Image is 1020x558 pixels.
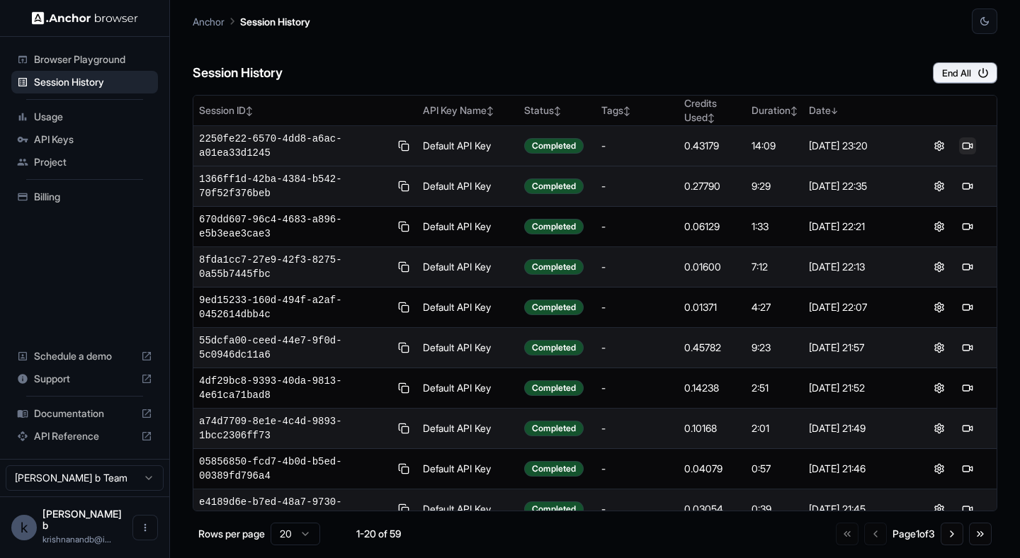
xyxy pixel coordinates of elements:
[752,462,798,476] div: 0:57
[524,300,584,315] div: Completed
[199,455,390,483] span: 05856850-fcd7-4b0d-b5ed-00389fd796a4
[32,11,138,25] img: Anchor Logo
[809,300,905,314] div: [DATE] 22:07
[933,62,997,84] button: End All
[752,341,798,355] div: 9:23
[601,103,674,118] div: Tags
[684,220,740,234] div: 0.06129
[601,300,674,314] div: -
[684,421,740,435] div: 0.10168
[199,132,390,160] span: 2250fe22-6570-4dd8-a6ac-a01ea33d1245
[11,71,158,93] div: Session History
[752,381,798,395] div: 2:51
[199,495,390,523] span: e4189d6e-b7ed-48a7-9730-ff12217cc95f
[601,421,674,435] div: -
[199,374,390,402] span: 4df29bc8-9393-40da-9813-4e61ca71bad8
[524,421,584,436] div: Completed
[554,106,561,116] span: ↕
[193,14,225,29] p: Anchor
[343,527,414,541] div: 1-20 of 59
[42,508,122,531] span: krishnanand b
[417,247,519,287] td: Default API Key
[198,527,265,541] p: Rows per page
[752,103,798,118] div: Duration
[752,179,798,193] div: 9:29
[809,381,905,395] div: [DATE] 21:52
[34,132,152,147] span: API Keys
[417,368,519,409] td: Default API Key
[601,179,674,193] div: -
[524,178,584,194] div: Completed
[11,106,158,128] div: Usage
[11,186,158,208] div: Billing
[684,381,740,395] div: 0.14238
[34,52,152,67] span: Browser Playground
[417,287,519,328] td: Default API Key
[601,260,674,274] div: -
[11,368,158,390] div: Support
[601,341,674,355] div: -
[199,293,390,321] span: 9ed15233-160d-494f-a2af-0452614dbb4c
[34,110,152,124] span: Usage
[752,421,798,435] div: 2:01
[524,461,584,477] div: Completed
[752,139,798,153] div: 14:09
[809,260,905,274] div: [DATE] 22:13
[524,501,584,517] div: Completed
[34,429,135,443] span: API Reference
[34,349,135,363] span: Schedule a demo
[11,128,158,151] div: API Keys
[524,380,584,396] div: Completed
[601,381,674,395] div: -
[199,103,412,118] div: Session ID
[524,103,589,118] div: Status
[193,63,283,84] h6: Session History
[684,341,740,355] div: 0.45782
[684,96,740,125] div: Credits Used
[752,220,798,234] div: 1:33
[417,489,519,530] td: Default API Key
[34,155,152,169] span: Project
[199,212,390,241] span: 670dd607-96c4-4683-a896-e5b3eae3cae3
[752,300,798,314] div: 4:27
[684,139,740,153] div: 0.43179
[240,14,310,29] p: Session History
[524,138,584,154] div: Completed
[601,220,674,234] div: -
[417,409,519,449] td: Default API Key
[809,502,905,516] div: [DATE] 21:45
[11,345,158,368] div: Schedule a demo
[809,179,905,193] div: [DATE] 22:35
[11,425,158,448] div: API Reference
[11,48,158,71] div: Browser Playground
[809,139,905,153] div: [DATE] 23:20
[809,462,905,476] div: [DATE] 21:46
[684,179,740,193] div: 0.27790
[199,414,390,443] span: a74d7709-8e1e-4c4d-9893-1bcc2306ff73
[34,75,152,89] span: Session History
[831,106,838,116] span: ↓
[417,328,519,368] td: Default API Key
[684,502,740,516] div: 0.03054
[809,421,905,435] div: [DATE] 21:49
[809,341,905,355] div: [DATE] 21:57
[601,462,674,476] div: -
[34,190,152,204] span: Billing
[601,502,674,516] div: -
[199,172,390,200] span: 1366ff1d-42ba-4384-b542-70f52f376beb
[809,103,905,118] div: Date
[892,527,935,541] div: Page 1 of 3
[246,106,253,116] span: ↕
[790,106,798,116] span: ↕
[809,220,905,234] div: [DATE] 22:21
[623,106,630,116] span: ↕
[132,515,158,540] button: Open menu
[417,207,519,247] td: Default API Key
[423,103,514,118] div: API Key Name
[11,402,158,425] div: Documentation
[199,334,390,362] span: 55dcfa00-ceed-44e7-9f0d-5c0946dc11a6
[752,502,798,516] div: 0:39
[417,126,519,166] td: Default API Key
[34,372,135,386] span: Support
[11,515,37,540] div: k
